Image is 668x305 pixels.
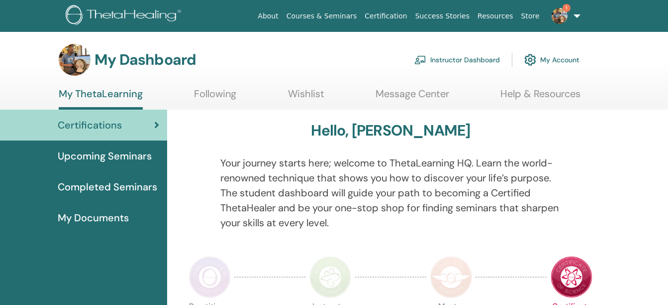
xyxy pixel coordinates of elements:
span: Completed Seminars [58,179,157,194]
h3: My Dashboard [95,51,196,69]
img: Instructor [309,256,351,298]
img: cog.svg [524,51,536,68]
a: Courses & Seminars [283,7,361,25]
a: Message Center [376,88,449,107]
a: Wishlist [288,88,324,107]
a: Help & Resources [500,88,580,107]
img: chalkboard-teacher.svg [414,55,426,64]
a: Certification [361,7,411,25]
img: logo.png [66,5,185,27]
img: Practitioner [189,256,231,298]
a: Store [517,7,544,25]
span: My Documents [58,210,129,225]
span: Upcoming Seminars [58,149,152,163]
span: Certifications [58,118,122,133]
a: Resources [474,7,517,25]
h3: Hello, [PERSON_NAME] [311,122,470,140]
a: About [254,7,282,25]
img: Certificate of Science [551,256,592,298]
img: default.jpg [552,8,568,24]
span: 1 [563,4,571,12]
a: My ThetaLearning [59,88,143,110]
p: Your journey starts here; welcome to ThetaLearning HQ. Learn the world-renowned technique that sh... [220,155,561,230]
a: My Account [524,49,579,71]
img: default.jpg [59,44,91,76]
a: Instructor Dashboard [414,49,500,71]
img: Master [430,256,472,298]
a: Following [194,88,236,107]
a: Success Stories [411,7,474,25]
